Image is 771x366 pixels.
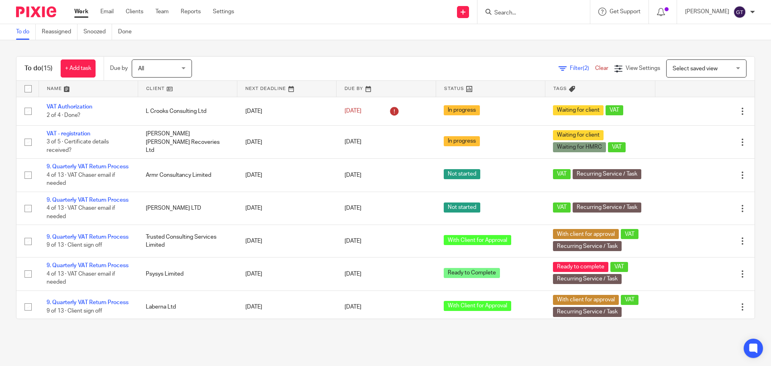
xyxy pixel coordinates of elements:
[345,172,361,178] span: [DATE]
[237,125,337,158] td: [DATE]
[444,136,480,146] span: In progress
[345,206,361,211] span: [DATE]
[345,271,361,277] span: [DATE]
[237,258,337,290] td: [DATE]
[444,235,511,245] span: With Client for Approval
[47,131,90,137] a: VAT - registration
[685,8,729,16] p: [PERSON_NAME]
[237,192,337,225] td: [DATE]
[138,192,237,225] td: [PERSON_NAME] LTD
[237,225,337,258] td: [DATE]
[138,290,237,323] td: Laberna Ltd
[573,169,641,179] span: Recurring Service / Task
[47,112,80,118] span: 2 of 4 · Done?
[47,197,128,203] a: 9. Quarterly VAT Return Process
[553,262,608,272] span: Ready to complete
[621,295,638,305] span: VAT
[237,290,337,323] td: [DATE]
[553,229,619,239] span: With client for approval
[47,139,109,153] span: 3 of 5 · Certificate details received?
[138,97,237,125] td: L Crooks Consulting Ltd
[606,105,623,115] span: VAT
[47,308,102,314] span: 9 of 13 · Client sign off
[118,24,138,40] a: Done
[444,268,500,278] span: Ready to Complete
[553,295,619,305] span: With client for approval
[610,262,628,272] span: VAT
[733,6,746,18] img: svg%3E
[595,65,608,71] a: Clear
[41,65,53,72] span: (15)
[608,142,626,152] span: VAT
[626,65,660,71] span: View Settings
[553,105,604,115] span: Waiting for client
[84,24,112,40] a: Snoozed
[610,9,640,14] span: Get Support
[47,263,128,268] a: 9. Quarterly VAT Return Process
[47,172,115,186] span: 4 of 13 · VAT Chaser email if needed
[16,24,36,40] a: To do
[181,8,201,16] a: Reports
[126,8,143,16] a: Clients
[553,130,604,140] span: Waiting for client
[345,238,361,244] span: [DATE]
[138,125,237,158] td: [PERSON_NAME] [PERSON_NAME] Recoveries Ltd
[345,139,361,145] span: [DATE]
[155,8,169,16] a: Team
[553,142,606,152] span: Waiting for HMRC
[213,8,234,16] a: Settings
[100,8,114,16] a: Email
[553,169,571,179] span: VAT
[47,242,102,248] span: 9 of 13 · Client sign off
[345,108,361,114] span: [DATE]
[47,271,115,285] span: 4 of 13 · VAT Chaser email if needed
[345,304,361,310] span: [DATE]
[444,169,480,179] span: Not started
[444,202,480,213] span: Not started
[42,24,78,40] a: Reassigned
[237,97,337,125] td: [DATE]
[138,66,144,72] span: All
[47,300,128,305] a: 9. Quarterly VAT Return Process
[16,6,56,17] img: Pixie
[621,229,638,239] span: VAT
[583,65,589,71] span: (2)
[673,66,718,72] span: Select saved view
[138,258,237,290] td: Psysys Limited
[553,202,571,213] span: VAT
[553,274,622,284] span: Recurring Service / Task
[47,234,128,240] a: 9. Quarterly VAT Return Process
[553,307,622,317] span: Recurring Service / Task
[47,164,128,170] a: 9. Quarterly VAT Return Process
[573,202,641,213] span: Recurring Service / Task
[553,241,622,251] span: Recurring Service / Task
[47,205,115,219] span: 4 of 13 · VAT Chaser email if needed
[47,104,92,110] a: VAT Authorization
[444,301,511,311] span: With Client for Approval
[61,59,96,78] a: + Add task
[553,86,567,91] span: Tags
[237,159,337,192] td: [DATE]
[138,225,237,258] td: Trusted Consulting Services Limited
[74,8,88,16] a: Work
[494,10,566,17] input: Search
[24,64,53,73] h1: To do
[570,65,595,71] span: Filter
[110,64,128,72] p: Due by
[138,159,237,192] td: Armr Consultancy Limited
[444,105,480,115] span: In progress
